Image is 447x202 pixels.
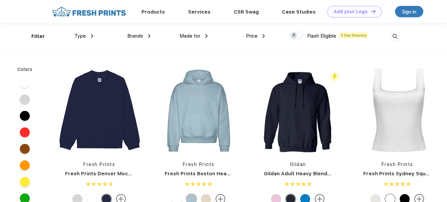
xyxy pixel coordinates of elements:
img: dropdown.png [205,34,208,38]
img: func=resize&h=266 [353,67,441,154]
img: dropdown.png [91,34,93,38]
div: Colors [12,66,38,73]
div: Add your Logo [334,9,368,15]
a: Fresh Prints [83,162,115,167]
a: Gildan [290,162,306,167]
a: Fresh Prints [183,162,215,167]
div: Filter [31,33,45,40]
a: Fresh Prints [382,162,413,167]
a: Fresh Prints Denver Mock Neck Heavyweight Sweatshirt [65,171,209,177]
img: dropdown.png [263,34,265,38]
img: DT [371,10,376,13]
span: 5 Day Delivery [339,32,368,38]
a: Fresh Prints Boston Heavyweight Hoodie [165,171,269,177]
a: CSR Swag [234,9,259,15]
img: func=resize&h=266 [55,67,143,154]
a: Sign in [395,6,423,17]
span: Flash Eligible [307,33,336,39]
span: Made for [180,33,200,39]
span: Brands [127,33,143,39]
img: func=resize&h=266 [155,67,243,154]
img: func=resize&h=266 [254,67,342,154]
img: dropdown.png [148,34,150,38]
div: Sign in [402,8,416,16]
img: flash_active_toggle.svg [330,72,339,81]
img: fo%20logo%202.webp [50,6,128,17]
img: desktop_search.svg [389,31,400,42]
span: Type [74,33,86,39]
span: Price [246,33,258,39]
a: Gildan Adult Heavy Blend 8 Oz. 50/50 Hooded Sweatshirt [264,171,408,177]
a: Products [142,9,165,15]
a: Services [188,9,211,15]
